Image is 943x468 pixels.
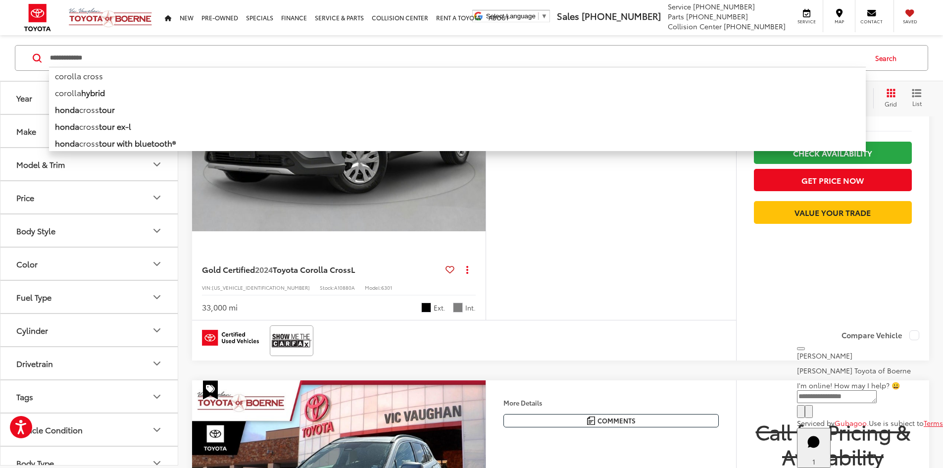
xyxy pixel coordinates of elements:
span: 2024 [255,263,273,275]
li: corolla [49,84,866,101]
span: Saved [899,18,921,25]
button: ColorColor [0,248,179,280]
li: cross [49,101,866,118]
span: Stock: [320,284,334,291]
span: [US_VEHICLE_IDENTIFICATION_NUMBER] [212,284,310,291]
a: Value Your Trade [754,201,912,223]
button: Model & TrimModel & Trim [0,148,179,180]
button: Get Price Now [754,169,912,191]
span: [PHONE_NUMBER] [582,9,661,22]
button: Vehicle ConditionVehicle Condition [0,414,179,446]
b: honda [55,104,79,115]
span: Int. [465,303,476,312]
span: List [912,99,922,107]
button: Fuel TypeFuel Type [0,281,179,313]
img: Toyota Certified Used Vehicles [202,330,259,346]
b: honda [55,120,79,132]
button: Send Message [805,405,813,418]
div: Body Style [16,226,55,235]
button: Actions [458,261,476,278]
div: Tags [16,392,33,401]
div: Price [151,192,163,204]
a: Gubagoo. [835,418,869,428]
a: Terms [924,418,943,428]
h4: More Details [503,399,719,406]
div: Make [16,126,36,136]
button: List View [904,88,929,108]
span: Ext. [434,303,446,312]
span: Select Language [486,12,536,20]
div: Vehicle Condition [16,425,83,434]
button: Grid View [873,88,904,108]
span: Serviced by [797,418,835,428]
button: Body StyleBody Style [0,214,179,247]
span: Toyota Corolla Cross [273,263,351,275]
li: cross [49,135,866,152]
button: DrivetrainDrivetrain [0,347,179,379]
div: Price [16,193,34,202]
span: ▼ [541,12,547,20]
button: Toggle Chat Window [797,428,831,468]
button: Search [866,46,911,70]
button: Chat with SMS [797,405,805,418]
div: Model & Trim [151,158,163,170]
div: 33,000 mi [202,302,238,313]
span: Use is subject to [869,418,924,428]
span: 6301 [381,284,392,291]
span: Light Gray [453,303,463,312]
span: Service [668,1,691,11]
img: Comments [587,416,595,425]
span: [PHONE_NUMBER] [686,11,748,21]
span: Black [421,303,431,312]
span: Model: [365,284,381,291]
div: Fuel Type [151,291,163,303]
span: Grid [885,100,897,108]
div: Cylinder [16,325,48,335]
span: Service [795,18,818,25]
a: Check Availability [754,142,912,164]
b: tour [99,104,115,115]
div: Color [16,259,38,268]
button: Comments [503,414,719,427]
span: Sales [557,9,579,22]
a: Select Language​ [486,12,547,20]
img: View CARFAX report [272,327,311,354]
span: VIN: [202,284,212,291]
span: I'm online! How may I help? 😀 [797,380,900,390]
b: tour ex-l [99,120,131,132]
span: Contact [860,18,883,25]
svg: Start Chat [801,429,827,455]
span: Collision Center [668,21,722,31]
span: [PHONE_NUMBER] [693,1,755,11]
span: [PHONE_NUMBER] [724,21,786,31]
b: hybrid [81,87,105,98]
div: Drivetrain [151,358,163,369]
label: Compare Vehicle [842,330,919,340]
button: CylinderCylinder [0,314,179,346]
button: MakeMake [0,115,179,147]
button: PricePrice [0,181,179,213]
div: Vehicle Condition [151,424,163,436]
a: Gold Certified2024Toyota Corolla CrossL [202,264,442,275]
div: Fuel Type [16,292,51,302]
span: L [351,263,355,275]
div: Color [151,258,163,270]
span: 1 [812,457,815,467]
li: cross [49,118,866,135]
div: Body Style [151,225,163,237]
span: Comments [597,416,636,425]
div: Tags [151,391,163,403]
span: Parts [668,11,684,21]
button: TagsTags [0,380,179,413]
div: Year [16,93,32,103]
span: Map [828,18,850,25]
span: A10880A [334,284,355,291]
p: [PERSON_NAME] [797,351,943,361]
button: YearYear [0,82,179,114]
b: honda [55,137,79,149]
b: tour with bluetooth® [99,137,176,149]
input: Search by Make, Model, or Keyword [49,46,866,70]
button: Close [797,347,805,350]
